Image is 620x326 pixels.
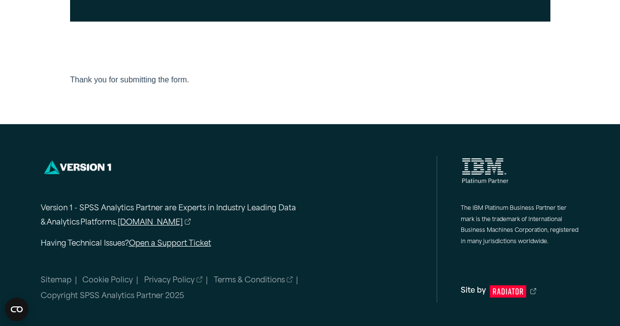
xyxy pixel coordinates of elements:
[5,298,28,321] button: Open CMP widget
[41,275,437,302] nav: Minor links within the footer
[461,284,486,299] span: Site by
[461,203,580,248] p: The IBM Platinum Business Partner tier mark is the trademark of International Business Machines C...
[490,285,526,298] svg: Radiator Digital
[461,284,580,299] a: Site by Radiator Digital
[41,277,72,284] a: Sitemap
[82,277,133,284] a: Cookie Policy
[118,216,191,230] a: [DOMAIN_NAME]
[41,202,335,230] p: Version 1 - SPSS Analytics Partner are Experts in Industry Leading Data & Analytics Platforms.
[144,275,203,287] a: Privacy Policy
[129,240,211,248] a: Open a Support Ticket
[41,237,335,251] p: Having Technical Issues?
[70,75,550,84] iframe: Form 0
[214,275,293,287] a: Terms & Conditions
[41,293,184,300] span: Copyright SPSS Analytics Partner 2025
